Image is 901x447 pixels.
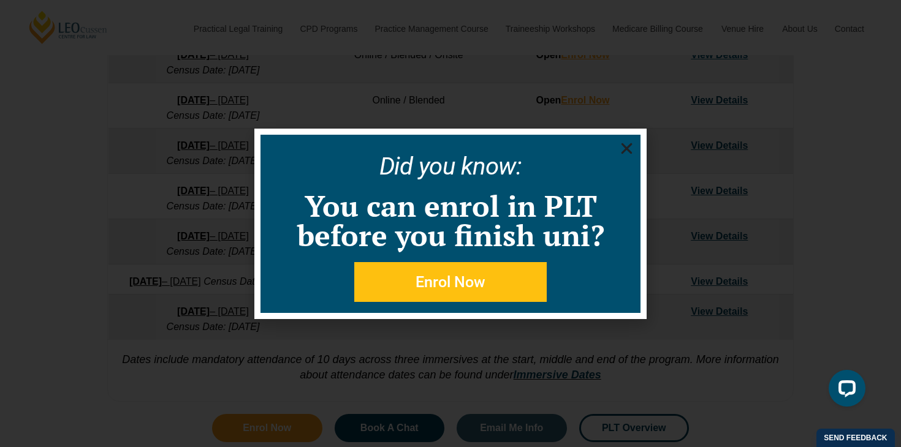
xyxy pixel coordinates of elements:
a: Enrol Now [354,262,547,302]
a: Close [619,141,634,156]
a: Did you know: [379,152,522,181]
iframe: LiveChat chat widget [819,365,870,416]
a: You can enrol in PLT before you finish uni? [297,186,604,255]
span: Enrol Now [416,274,485,290]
